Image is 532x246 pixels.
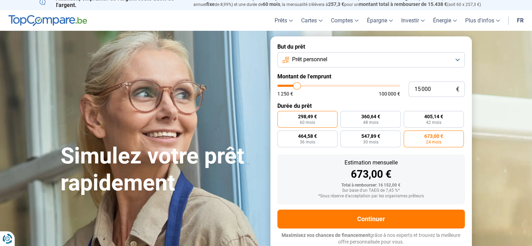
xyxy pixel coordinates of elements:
[277,43,465,50] label: But du prêt
[424,134,443,139] span: 673,00 €
[282,232,370,238] span: Maximisez vos chances de financement
[206,1,215,7] span: fixe
[426,140,441,144] span: 24 mois
[270,10,297,31] a: Prêts
[397,10,429,31] a: Investir
[277,91,293,96] span: 1 250 €
[361,134,380,139] span: 547,89 €
[298,114,317,119] span: 298,49 €
[298,134,317,139] span: 464,58 €
[328,1,344,7] span: 257,3 €
[277,232,465,246] p: grâce à nos experts et trouvez la meilleure offre personnalisée pour vous.
[283,169,459,180] div: 673,00 €
[277,52,465,68] button: Prêt personnel
[429,10,461,31] a: Énergie
[283,194,459,199] div: *Sous réserve d'acceptation par les organismes prêteurs
[283,188,459,193] div: Sur base d'un TAEG de 7,45 %*
[61,143,262,197] h1: Simulez votre prêt rapidement
[513,10,528,31] a: fr
[424,114,443,119] span: 405,14 €
[263,1,280,7] span: 60 mois
[426,120,441,125] span: 42 mois
[297,10,327,31] a: Cartes
[361,114,380,119] span: 360,64 €
[461,10,504,31] a: Plus d'infos
[300,140,315,144] span: 36 mois
[283,160,459,166] div: Estimation mensuelle
[379,91,400,96] span: 100 000 €
[363,10,397,31] a: Épargne
[277,73,465,80] label: Montant de l'emprunt
[327,10,363,31] a: Comptes
[359,1,447,7] span: montant total à rembourser de 15.438 €
[283,183,459,188] div: Total à rembourser: 16 152,00 €
[292,56,327,63] span: Prêt personnel
[277,103,465,109] label: Durée du prêt
[277,210,465,229] button: Continuer
[456,86,459,92] span: €
[8,15,87,26] img: TopCompare
[300,120,315,125] span: 60 mois
[363,120,378,125] span: 48 mois
[363,140,378,144] span: 30 mois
